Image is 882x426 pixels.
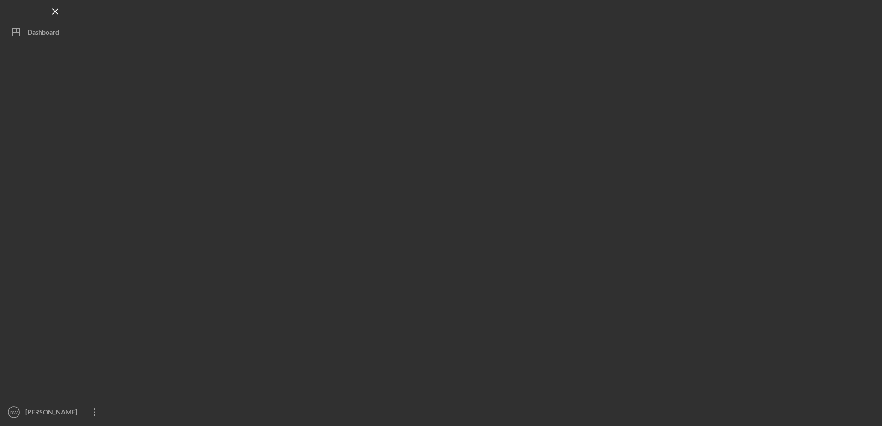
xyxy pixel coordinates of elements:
[23,403,83,424] div: [PERSON_NAME]
[5,23,106,41] button: Dashboard
[28,23,59,44] div: Dashboard
[5,403,106,421] button: DW[PERSON_NAME]
[10,410,18,415] text: DW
